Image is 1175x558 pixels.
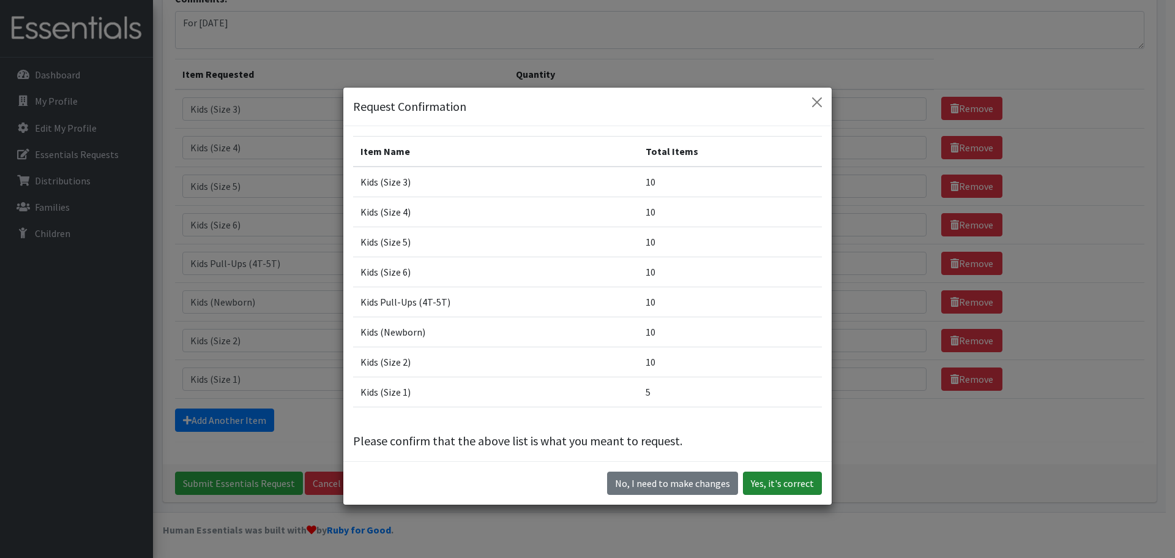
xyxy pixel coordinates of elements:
[638,227,822,257] td: 10
[353,227,638,257] td: Kids (Size 5)
[638,197,822,227] td: 10
[638,257,822,287] td: 10
[353,197,638,227] td: Kids (Size 4)
[353,257,638,287] td: Kids (Size 6)
[353,432,822,450] p: Please confirm that the above list is what you meant to request.
[638,137,822,167] th: Total Items
[607,472,738,495] button: No I need to make changes
[638,377,822,407] td: 5
[353,167,638,197] td: Kids (Size 3)
[353,377,638,407] td: Kids (Size 1)
[353,97,466,116] h5: Request Confirmation
[353,317,638,347] td: Kids (Newborn)
[638,287,822,317] td: 10
[353,287,638,317] td: Kids Pull-Ups (4T-5T)
[807,92,827,112] button: Close
[743,472,822,495] button: Yes, it's correct
[353,137,638,167] th: Item Name
[638,347,822,377] td: 10
[638,317,822,347] td: 10
[353,347,638,377] td: Kids (Size 2)
[638,167,822,197] td: 10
